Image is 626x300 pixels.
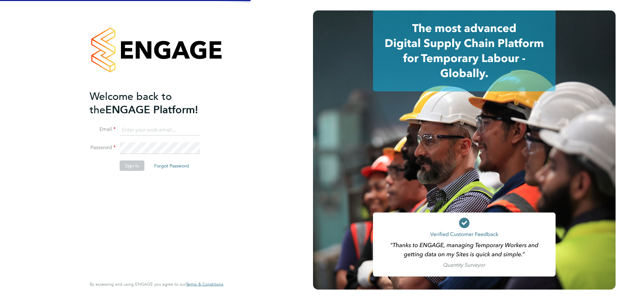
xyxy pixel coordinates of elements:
input: Enter your work email... [120,124,200,136]
button: Forgot Password [149,161,194,171]
span: By accessing and using ENGAGE you agree to our [90,281,223,287]
a: Terms & Conditions [186,282,223,287]
span: Welcome back to the [90,90,172,116]
label: Password [90,144,116,151]
label: Email [90,126,116,133]
button: Sign In [120,161,144,171]
h2: ENGAGE Platform! [90,89,217,116]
